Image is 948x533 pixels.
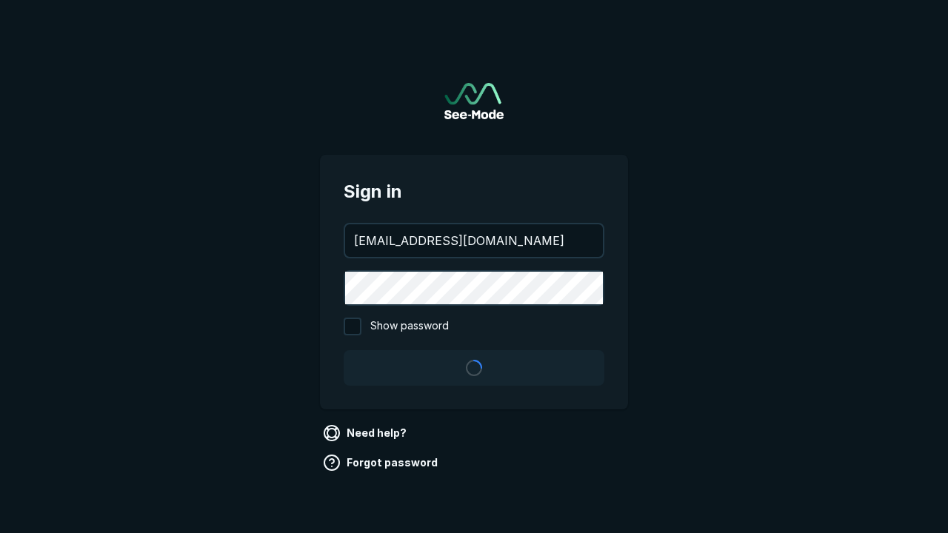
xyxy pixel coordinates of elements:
span: Show password [370,318,449,335]
a: Need help? [320,421,413,445]
a: Go to sign in [444,83,504,119]
a: Forgot password [320,451,444,475]
input: your@email.com [345,224,603,257]
span: Sign in [344,178,604,205]
img: See-Mode Logo [444,83,504,119]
